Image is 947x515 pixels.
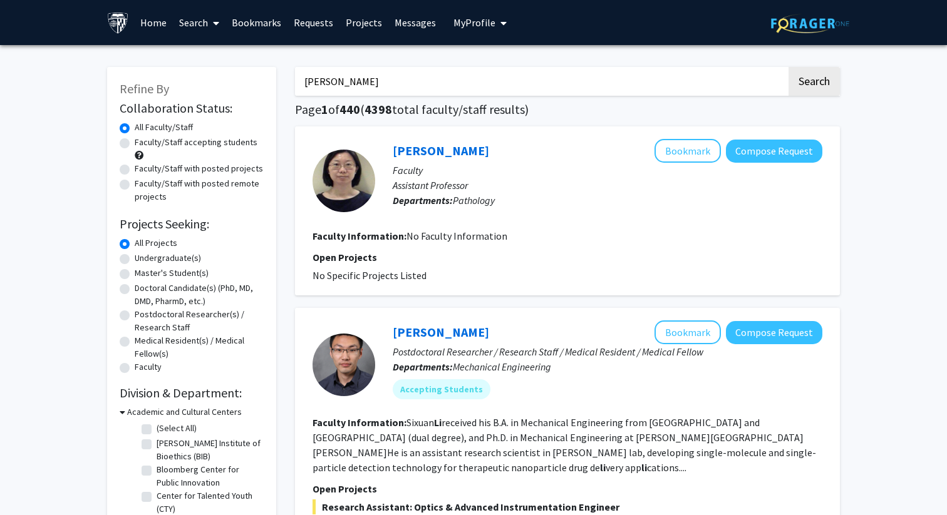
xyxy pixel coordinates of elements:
[135,282,264,308] label: Doctoral Candidate(s) (PhD, MD, DMD, PharmD, etc.)
[173,1,225,44] a: Search
[600,461,606,474] b: li
[313,250,822,265] p: Open Projects
[313,481,822,496] p: Open Projects
[393,324,489,340] a: [PERSON_NAME]
[313,416,406,429] b: Faculty Information:
[365,101,392,117] span: 4398
[641,461,647,474] b: li
[393,163,822,178] p: Faculty
[120,217,264,232] h2: Projects Seeking:
[157,422,197,435] label: (Select All)
[453,194,495,207] span: Pathology
[157,437,261,463] label: [PERSON_NAME] Institute of Bioethics (BIB)
[434,416,442,429] b: Li
[339,101,360,117] span: 440
[287,1,339,44] a: Requests
[135,162,263,175] label: Faculty/Staff with posted projects
[225,1,287,44] a: Bookmarks
[655,320,721,344] button: Add Sixuan Li to Bookmarks
[120,81,169,96] span: Refine By
[393,344,822,359] p: Postdoctoral Researcher / Research Staff / Medical Resident / Medical Fellow
[134,1,173,44] a: Home
[135,360,162,374] label: Faculty
[313,269,427,282] span: No Specific Projects Listed
[135,177,264,203] label: Faculty/Staff with posted remote projects
[135,334,264,360] label: Medical Resident(s) / Medical Fellow(s)
[655,139,721,163] button: Add Huili Li to Bookmarks
[120,101,264,116] h2: Collaboration Status:
[135,121,193,134] label: All Faculty/Staff
[313,230,406,242] b: Faculty Information:
[789,67,840,96] button: Search
[321,101,328,117] span: 1
[393,360,453,373] b: Departments:
[339,1,388,44] a: Projects
[313,499,822,514] span: Research Assistant: Optics & Advanced Instrumentation Engineer
[120,385,264,400] h2: Division & Department:
[453,360,551,373] span: Mechanical Engineering
[295,67,787,96] input: Search Keywords
[406,230,507,242] span: No Faculty Information
[135,252,201,265] label: Undergraduate(s)
[157,463,261,489] label: Bloomberg Center for Public Innovation
[135,308,264,334] label: Postdoctoral Researcher(s) / Research Staff
[295,102,840,117] h1: Page of ( total faculty/staff results)
[127,405,242,419] h3: Academic and Cultural Centers
[771,14,849,33] img: ForagerOne Logo
[393,178,822,193] p: Assistant Professor
[453,16,495,29] span: My Profile
[726,321,822,344] button: Compose Request to Sixuan Li
[135,237,177,250] label: All Projects
[726,140,822,163] button: Compose Request to Huili Li
[107,12,129,34] img: Johns Hopkins University Logo
[135,136,257,149] label: Faculty/Staff accepting students
[9,459,53,506] iframe: Chat
[135,267,209,280] label: Master's Student(s)
[313,416,816,474] fg-read-more: Sixuan received his B.A. in Mechanical Engineering from [GEOGRAPHIC_DATA] and [GEOGRAPHIC_DATA] (...
[393,143,489,158] a: [PERSON_NAME]
[388,1,442,44] a: Messages
[393,379,490,399] mat-chip: Accepting Students
[393,194,453,207] b: Departments:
